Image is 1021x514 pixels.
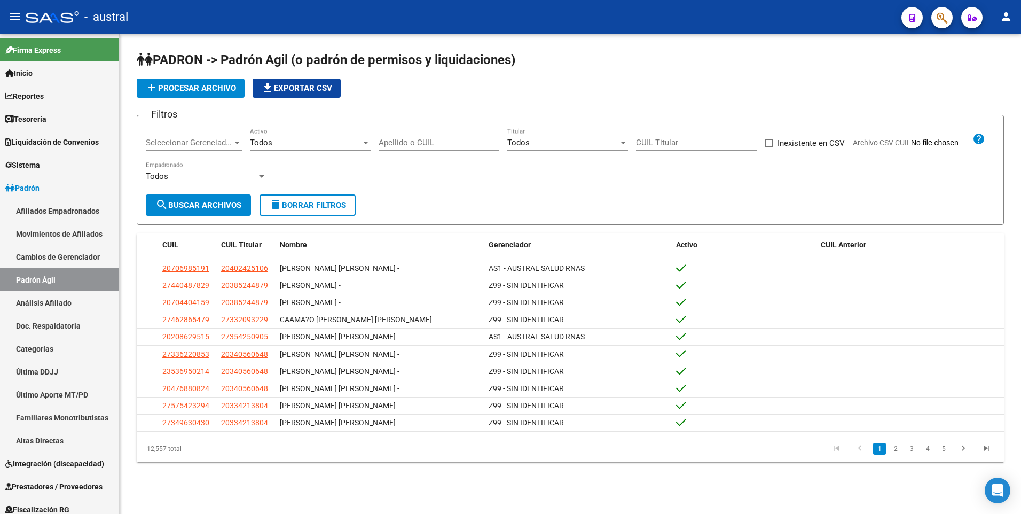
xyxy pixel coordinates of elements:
[280,332,399,341] span: [PERSON_NAME] [PERSON_NAME] -
[911,138,972,148] input: Archivo CSV CUIL
[162,384,209,393] span: 20476880824
[920,440,936,458] li: page 4
[221,384,268,393] span: 20340560648
[5,67,33,79] span: Inicio
[261,81,274,94] mat-icon: file_download
[146,172,168,181] span: Todos
[904,440,920,458] li: page 3
[145,81,158,94] mat-icon: add
[921,443,934,455] a: 4
[221,240,262,249] span: CUIL Titular
[816,233,1004,256] datatable-header-cell: CUIL Anterior
[280,418,399,427] span: [PERSON_NAME] [PERSON_NAME] -
[221,367,268,376] span: 20340560648
[84,5,128,29] span: - austral
[221,401,268,410] span: 20334213804
[5,481,103,493] span: Prestadores / Proveedores
[280,298,341,307] span: [PERSON_NAME] -
[280,401,399,410] span: [PERSON_NAME] [PERSON_NAME] -
[162,350,209,359] span: 27336220853
[489,367,564,376] span: Z99 - SIN IDENTIFICAR
[137,52,515,67] span: PADRON -> Padrón Agil (o padrón de permisos y liquidaciones)
[489,418,564,427] span: Z99 - SIN IDENTIFICAR
[280,367,399,376] span: [PERSON_NAME] [PERSON_NAME] -
[5,113,46,125] span: Tesorería
[953,443,973,455] a: go to next page
[137,79,245,98] button: Procesar archivo
[146,194,251,216] button: Buscar Archivos
[269,200,346,210] span: Borrar Filtros
[221,418,268,427] span: 20334213804
[936,440,952,458] li: page 5
[888,440,904,458] li: page 2
[162,332,209,341] span: 20208629515
[221,281,268,290] span: 20385244879
[276,233,484,256] datatable-header-cell: Nombre
[871,440,888,458] li: page 1
[146,107,183,122] h3: Filtros
[260,194,356,216] button: Borrar Filtros
[484,233,672,256] datatable-header-cell: Gerenciador
[850,443,870,455] a: go to previous page
[145,83,236,93] span: Procesar archivo
[280,240,307,249] span: Nombre
[489,384,564,393] span: Z99 - SIN IDENTIFICAR
[155,198,168,211] mat-icon: search
[5,90,44,102] span: Reportes
[676,240,697,249] span: Activo
[137,435,308,462] div: 12,557 total
[507,138,530,147] span: Todos
[672,233,816,256] datatable-header-cell: Activo
[972,133,985,145] mat-icon: help
[280,384,399,393] span: [PERSON_NAME] [PERSON_NAME] -
[155,200,241,210] span: Buscar Archivos
[162,281,209,290] span: 27440487829
[9,10,21,23] mat-icon: menu
[889,443,902,455] a: 2
[5,458,104,470] span: Integración (discapacidad)
[280,281,341,290] span: [PERSON_NAME] -
[826,443,846,455] a: go to first page
[217,233,276,256] datatable-header-cell: CUIL Titular
[280,264,399,272] span: [PERSON_NAME] [PERSON_NAME] -
[977,443,997,455] a: go to last page
[985,478,1010,503] div: Open Intercom Messenger
[162,240,178,249] span: CUIL
[221,264,268,272] span: 20402425106
[146,138,232,147] span: Seleccionar Gerenciador
[5,159,40,171] span: Sistema
[905,443,918,455] a: 3
[269,198,282,211] mat-icon: delete
[253,79,341,98] button: Exportar CSV
[5,44,61,56] span: Firma Express
[221,350,268,359] span: 20340560648
[937,443,950,455] a: 5
[1000,10,1012,23] mat-icon: person
[221,332,268,341] span: 27354250905
[250,138,272,147] span: Todos
[162,264,209,272] span: 20706985191
[489,281,564,290] span: Z99 - SIN IDENTIFICAR
[280,315,436,324] span: CAAMA?O [PERSON_NAME] [PERSON_NAME] -
[162,401,209,410] span: 27575423294
[162,298,209,307] span: 20704404159
[777,137,845,150] span: Inexistente en CSV
[221,298,268,307] span: 20385244879
[489,264,585,272] span: AS1 - AUSTRAL SALUD RNAS
[221,315,268,324] span: 27332093229
[489,315,564,324] span: Z99 - SIN IDENTIFICAR
[261,83,332,93] span: Exportar CSV
[162,315,209,324] span: 27462865479
[489,401,564,410] span: Z99 - SIN IDENTIFICAR
[5,136,99,148] span: Liquidación de Convenios
[489,350,564,359] span: Z99 - SIN IDENTIFICAR
[162,367,209,376] span: 23536950214
[489,298,564,307] span: Z99 - SIN IDENTIFICAR
[489,332,585,341] span: AS1 - AUSTRAL SALUD RNAS
[5,182,40,194] span: Padrón
[489,240,531,249] span: Gerenciador
[280,350,399,359] span: [PERSON_NAME] [PERSON_NAME] -
[873,443,886,455] a: 1
[158,233,217,256] datatable-header-cell: CUIL
[821,240,866,249] span: CUIL Anterior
